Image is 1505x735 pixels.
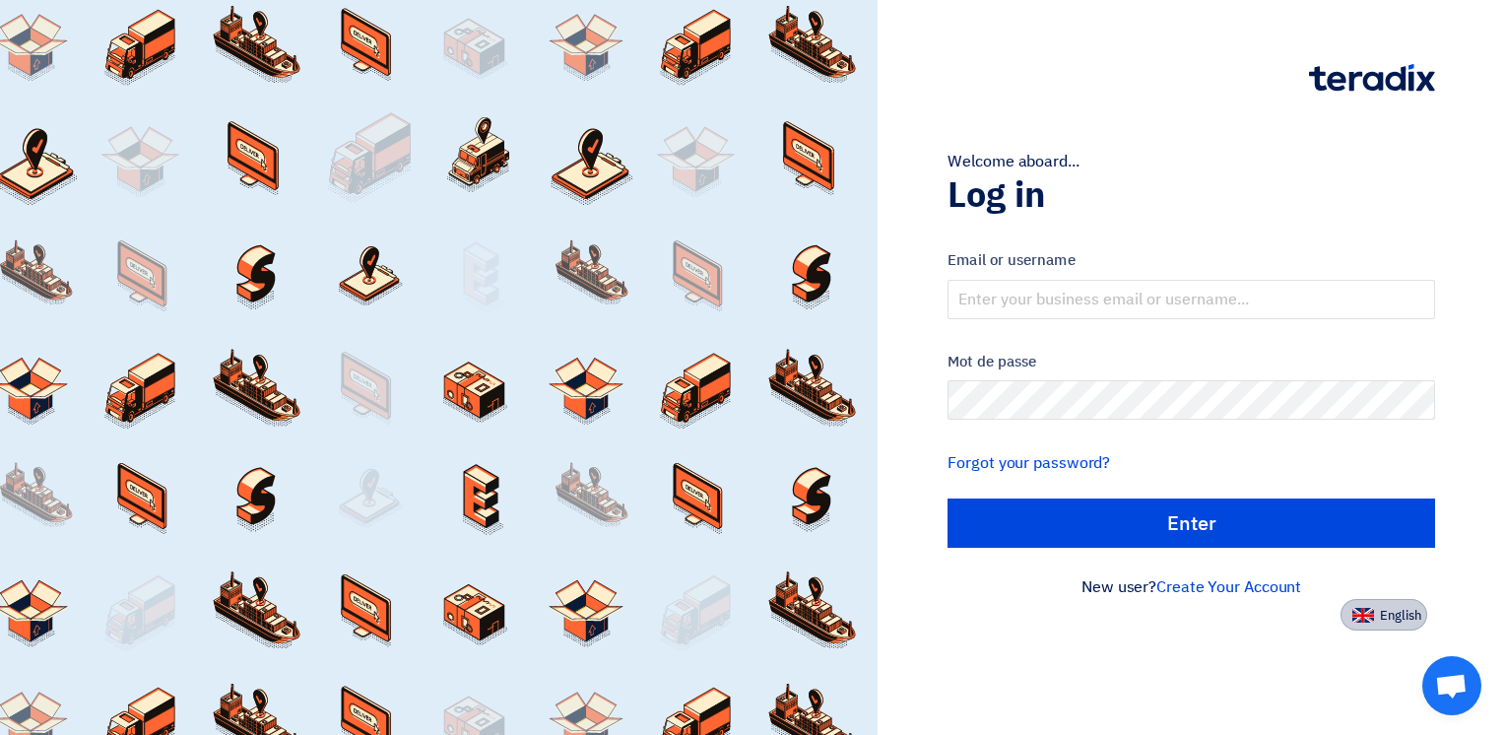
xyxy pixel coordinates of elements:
[1380,609,1421,623] span: English
[1422,656,1481,715] div: Open chat
[948,499,1435,548] input: Enter
[1341,599,1427,631] button: English
[948,249,1435,272] label: Email or username
[1309,64,1435,92] img: Teradix logo
[948,150,1435,173] div: Welcome aboard...
[948,451,1110,475] a: Forgot your password?
[1352,608,1374,623] img: en-US.png
[948,280,1435,319] input: Enter your business email or username...
[948,173,1435,217] h1: Log in
[1156,575,1301,599] a: Create Your Account
[948,351,1435,373] label: Mot de passe
[1081,575,1301,599] font: New user?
